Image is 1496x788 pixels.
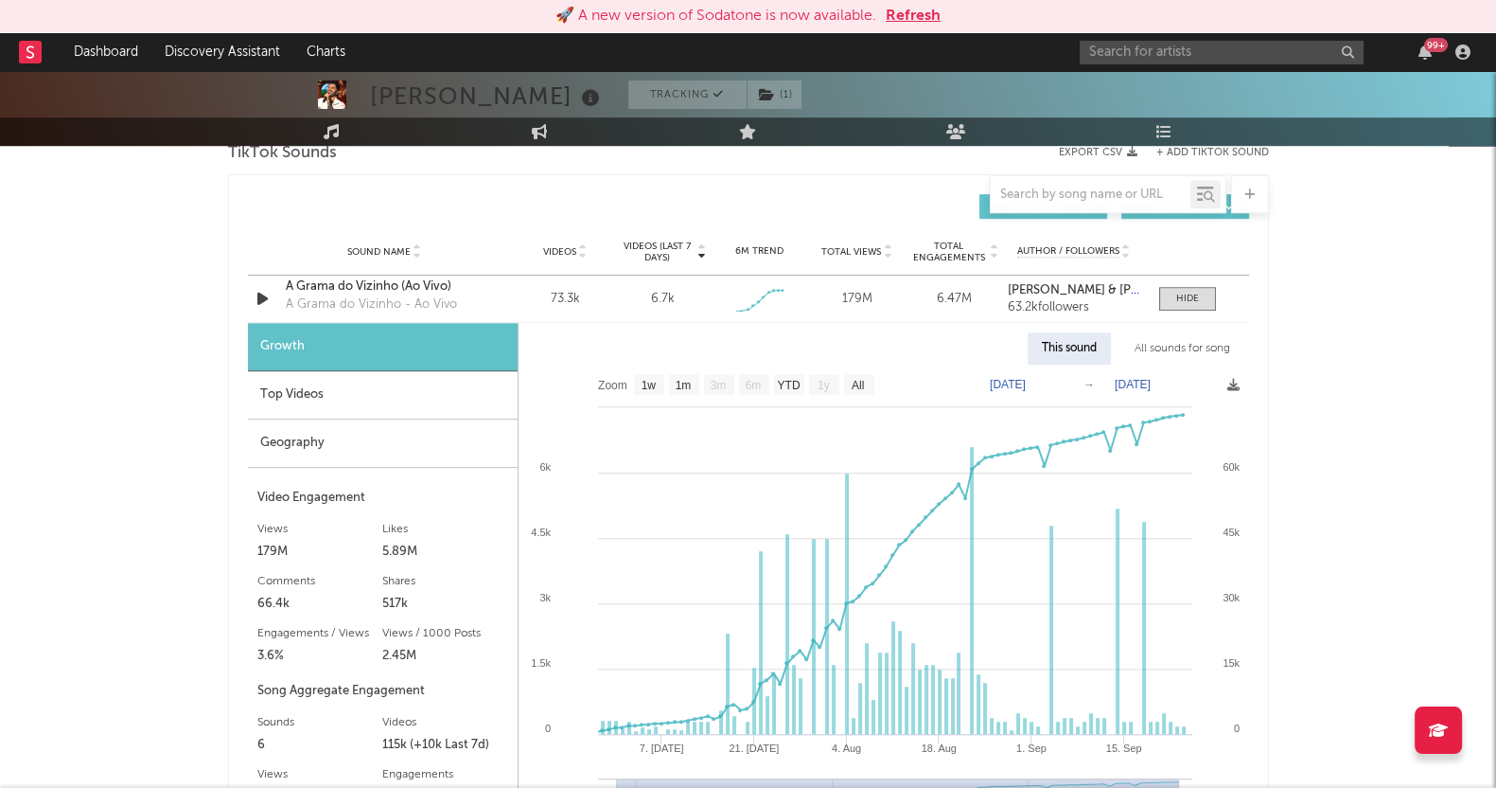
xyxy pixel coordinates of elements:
span: Author / Followers [1017,245,1119,258]
div: 6.47M [910,290,998,309]
a: Discovery Assistant [151,33,293,71]
text: → [1083,378,1095,391]
div: 5.89M [382,541,508,564]
span: ( 1 ) [747,81,802,109]
div: 2.45M [382,645,508,668]
text: 15. Sep [1105,743,1141,754]
div: Views / 1000 Posts [382,622,508,645]
text: 1. Sep [1016,743,1047,754]
span: Total Views [821,246,881,258]
text: 4.5k [531,527,551,538]
div: Videos [382,711,508,734]
text: 60k [1223,461,1240,473]
button: Export CSV [1059,147,1137,158]
div: [PERSON_NAME] [370,81,605,112]
button: Refresh [886,5,941,27]
text: 30k [1223,592,1240,603]
div: Engagements / Views [257,622,383,645]
div: 179M [257,541,383,564]
text: 7. [DATE] [639,743,683,754]
div: Video Engagement [257,487,508,510]
a: Dashboard [61,33,151,71]
text: 1.5k [531,657,551,669]
text: 15k [1223,657,1240,669]
div: 6 [257,734,383,757]
div: Comments [257,570,383,593]
div: 73.3k [521,290,609,309]
button: 99+ [1418,45,1432,60]
text: All [851,379,863,392]
text: 45k [1223,527,1240,538]
div: Views [257,763,383,786]
div: 99 + [1424,38,1448,52]
button: Tracking [628,81,747,109]
div: 66.4k [257,593,383,616]
text: 0 [1233,723,1239,734]
button: (1) [748,81,801,109]
div: Sounds [257,711,383,734]
a: A Grama do Vizinho (Ao Vivo) [286,278,484,296]
a: Charts [293,33,359,71]
text: 6m [745,379,761,392]
text: 4. Aug [831,743,860,754]
text: Zoom [598,379,627,392]
div: 517k [382,593,508,616]
span: Videos [543,246,576,258]
text: 1m [675,379,691,392]
div: Growth [248,323,518,371]
span: TikTok Sounds [228,142,337,165]
button: + Add TikTok Sound [1137,148,1269,158]
text: 18. Aug [921,743,956,754]
div: Likes [382,518,508,541]
div: Views [257,518,383,541]
text: 21. [DATE] [729,743,779,754]
text: 1w [641,379,656,392]
button: + Add TikTok Sound [1156,148,1269,158]
text: [DATE] [1115,378,1151,391]
text: 6k [539,461,551,473]
span: Sound Name [347,246,411,258]
div: 3.6% [257,645,383,668]
div: Shares [382,570,508,593]
div: Song Aggregate Engagement [257,680,508,703]
text: 3m [710,379,726,392]
div: Engagements [382,763,508,786]
div: A Grama do Vizinho - Ao Vivo [286,295,457,314]
div: 6.7k [650,290,674,309]
input: Search for artists [1080,41,1364,64]
text: 3k [539,592,551,603]
strong: [PERSON_NAME] & [PERSON_NAME] & [PERSON_NAME] [1008,284,1329,296]
div: 115k (+10k Last 7d) [382,734,508,757]
input: Search by song name or URL [991,188,1190,203]
text: 1y [817,379,829,392]
div: 63.2k followers [1008,301,1139,314]
span: Total Engagements [910,241,987,263]
div: Top Videos [248,371,518,420]
div: Geography [248,420,518,468]
text: [DATE] [990,378,1026,391]
div: 6M Trend [715,244,803,259]
text: 0 [544,723,550,734]
text: YTD [777,379,800,392]
a: [PERSON_NAME] & [PERSON_NAME] & [PERSON_NAME] [1008,284,1139,297]
span: Videos (last 7 days) [618,241,695,263]
div: This sound [1028,332,1111,365]
div: 179M [813,290,901,309]
div: 🚀 A new version of Sodatone is now available. [555,5,876,27]
div: All sounds for song [1120,332,1244,365]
